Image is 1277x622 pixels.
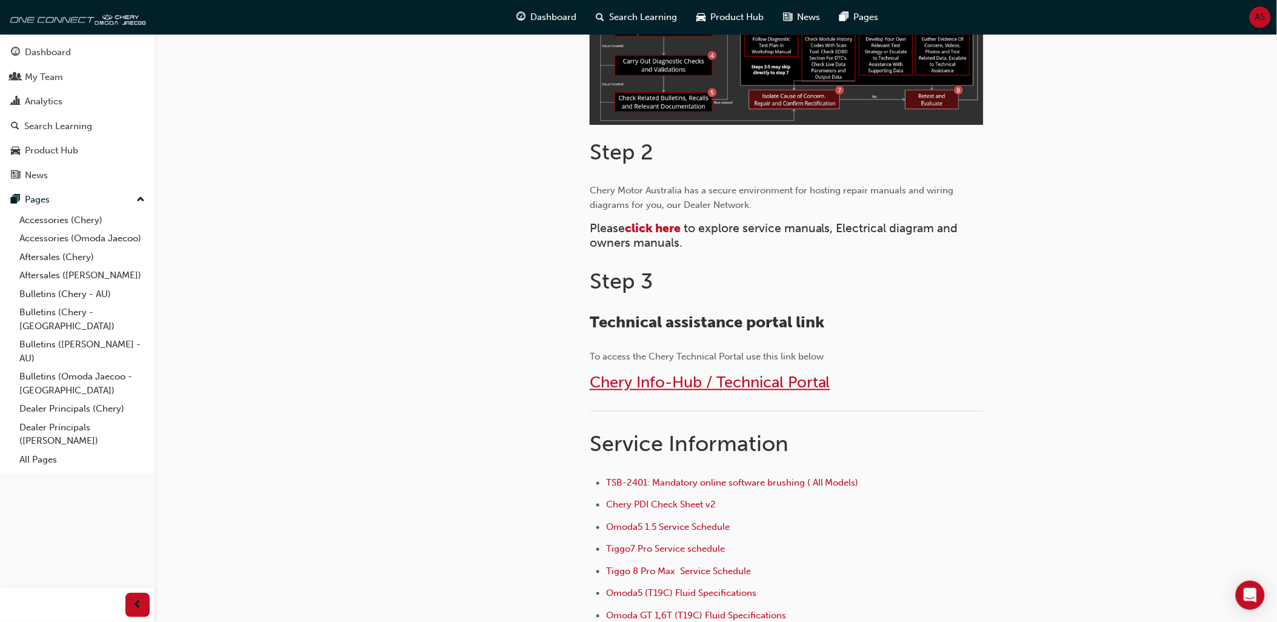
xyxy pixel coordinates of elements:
[774,5,830,30] a: news-iconNews
[1255,10,1265,24] span: AS
[25,169,48,182] div: News
[590,431,789,457] span: Service Information
[15,248,150,267] a: Aftersales (Chery)
[11,145,20,156] span: car-icon
[5,189,150,211] button: Pages
[590,185,956,210] span: Chery Motor Australia has a secure environment for hosting repair manuals and wiring diagrams for...
[15,229,150,248] a: Accessories (Omoda Jaecoo)
[5,115,150,138] a: Search Learning
[590,352,824,363] span: To access the Chery Technical Portal use this link below
[11,72,20,83] span: people-icon
[11,96,20,107] span: chart-icon
[11,47,20,58] span: guage-icon
[5,139,150,162] a: Product Hub
[15,266,150,285] a: Aftersales ([PERSON_NAME])
[606,588,756,599] a: Omoda5 (T19C) Fluid Specifications
[25,95,62,109] div: Analytics
[606,566,751,577] a: Tiggo 8 Pro Max Service Schedule
[687,5,774,30] a: car-iconProduct Hub
[697,10,706,25] span: car-icon
[5,41,150,64] a: Dashboard
[25,70,63,84] div: My Team
[25,193,50,207] div: Pages
[15,303,150,335] a: Bulletins (Chery - [GEOGRAPHIC_DATA])
[606,610,786,621] a: Omoda GT 1,6T (T19C) Fluid Specifications
[798,10,821,24] span: News
[1250,7,1271,28] button: AS
[5,164,150,187] a: News
[24,119,92,133] div: Search Learning
[531,10,577,24] span: Dashboard
[854,10,879,24] span: Pages
[15,285,150,304] a: Bulletins (Chery - AU)
[606,478,859,489] a: TSB-2401: Mandatory online software brushing ( All Models)
[15,400,150,418] a: Dealer Principals (Chery)
[590,139,653,165] span: Step 2
[596,10,605,25] span: search-icon
[625,221,681,235] a: click here
[15,450,150,469] a: All Pages
[11,170,20,181] span: news-icon
[5,90,150,113] a: Analytics
[5,39,150,189] button: DashboardMy TeamAnalyticsSearch LearningProduct HubNews
[711,10,764,24] span: Product Hub
[507,5,587,30] a: guage-iconDashboard
[840,10,849,25] span: pages-icon
[136,192,145,208] span: up-icon
[25,45,71,59] div: Dashboard
[15,211,150,230] a: Accessories (Chery)
[15,418,150,450] a: Dealer Principals ([PERSON_NAME])
[606,522,730,533] a: Omoda5 1.5 Service Schedule
[590,221,625,235] span: Please
[590,221,961,249] span: to explore service manuals, Electrical diagram and owners manuals.
[15,335,150,367] a: Bulletins ([PERSON_NAME] - AU)
[606,544,725,555] a: Tiggo7 Pro Service schedule
[11,121,19,132] span: search-icon
[587,5,687,30] a: search-iconSearch Learning
[784,10,793,25] span: news-icon
[5,66,150,89] a: My Team
[15,367,150,400] a: Bulletins (Omoda Jaecoo - [GEOGRAPHIC_DATA])
[517,10,526,25] span: guage-icon
[830,5,889,30] a: pages-iconPages
[133,598,142,613] span: prev-icon
[11,195,20,206] span: pages-icon
[590,313,824,332] span: Technical assistance portal link
[606,500,716,510] a: Chery PDI Check Sheet v2
[1236,581,1265,610] div: Open Intercom Messenger
[590,373,830,392] a: Chery Info-Hub / Technical Portal
[610,10,678,24] span: Search Learning
[6,5,145,29] img: oneconnect
[590,268,653,294] span: Step 3
[25,144,78,158] div: Product Hub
